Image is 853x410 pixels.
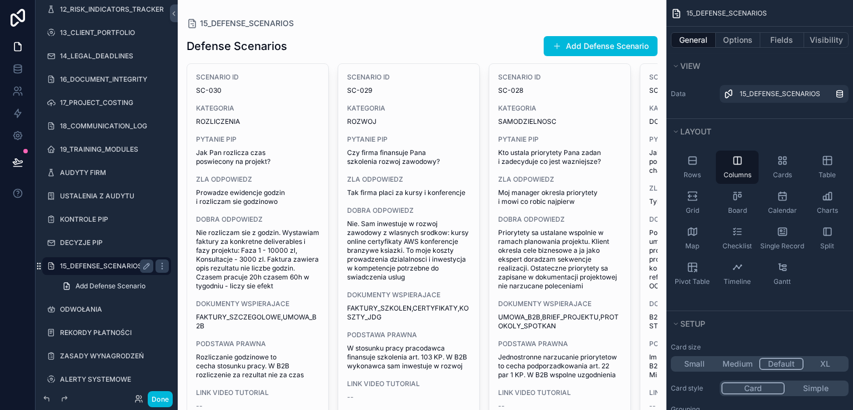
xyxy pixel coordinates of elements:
[673,358,716,370] button: Small
[60,262,149,271] label: 15_DEFENSE_SCENARIOS
[60,122,164,131] label: 18_COMMUNICATION_LOG
[686,206,699,215] span: Grid
[773,171,792,179] span: Cards
[671,384,715,393] label: Card style
[671,89,715,98] label: Data
[686,9,767,18] span: 15_DEFENSE_SCENARIOS
[740,89,820,98] span: 15_DEFENSE_SCENARIOS
[716,32,760,48] button: Options
[60,375,164,384] label: ALERTY SYSTEMOWE
[60,145,164,154] label: 19_TRAINING_MODULES
[684,171,701,179] span: Rows
[671,343,701,352] label: Card size
[680,319,705,328] span: Setup
[760,242,804,251] span: Single Record
[721,382,785,394] button: Card
[761,222,804,255] button: Single Record
[804,32,849,48] button: Visibility
[60,52,164,61] label: 14_LEGAL_DEADLINES
[817,206,838,215] span: Charts
[671,32,716,48] button: General
[680,61,700,71] span: View
[671,222,714,255] button: Map
[722,242,752,251] span: Checklist
[768,206,797,215] span: Calendar
[671,316,842,332] button: Setup
[819,171,836,179] span: Table
[671,151,714,184] button: Rows
[60,238,164,247] label: DECYZJE PIP
[804,358,847,370] button: XL
[60,5,164,14] label: 12_RISK_INDICATORS_TRACKER
[728,206,747,215] span: Board
[680,127,711,136] span: Layout
[60,168,164,177] label: AUDYTY FIRM
[759,358,804,370] button: Default
[716,222,759,255] button: Checklist
[671,257,714,291] button: Pivot Table
[785,382,847,394] button: Simple
[806,222,849,255] button: Split
[761,151,804,184] button: Cards
[671,58,842,74] button: View
[60,215,164,224] label: KONTROLE PIP
[720,85,849,103] a: 15_DEFENSE_SCENARIOS
[806,151,849,184] button: Table
[806,186,849,219] button: Charts
[60,352,164,361] label: ZASADY WYNAGRODZEŃ
[60,28,164,37] label: 13_CLIENT_PORTFOLIO
[671,124,842,139] button: Layout
[774,277,791,286] span: Gantt
[60,305,164,314] label: ODWOŁANIA
[724,171,751,179] span: Columns
[761,257,804,291] button: Gantt
[760,32,805,48] button: Fields
[716,151,759,184] button: Columns
[716,358,759,370] button: Medium
[60,192,164,201] label: USTALENIA Z AUDYTU
[675,277,710,286] span: Pivot Table
[716,257,759,291] button: Timeline
[716,186,759,219] button: Board
[724,277,751,286] span: Timeline
[76,282,145,291] span: Add Defense Scenario
[761,186,804,219] button: Calendar
[671,186,714,219] button: Grid
[60,328,164,337] label: REKORDY PŁATNOŚCI
[820,242,834,251] span: Split
[60,75,164,84] label: 16_DOCUMENT_INTEGRITY
[148,391,173,407] button: Done
[56,277,171,295] a: Add Defense Scenario
[685,242,699,251] span: Map
[60,98,164,107] label: 17_PROJECT_COSTING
